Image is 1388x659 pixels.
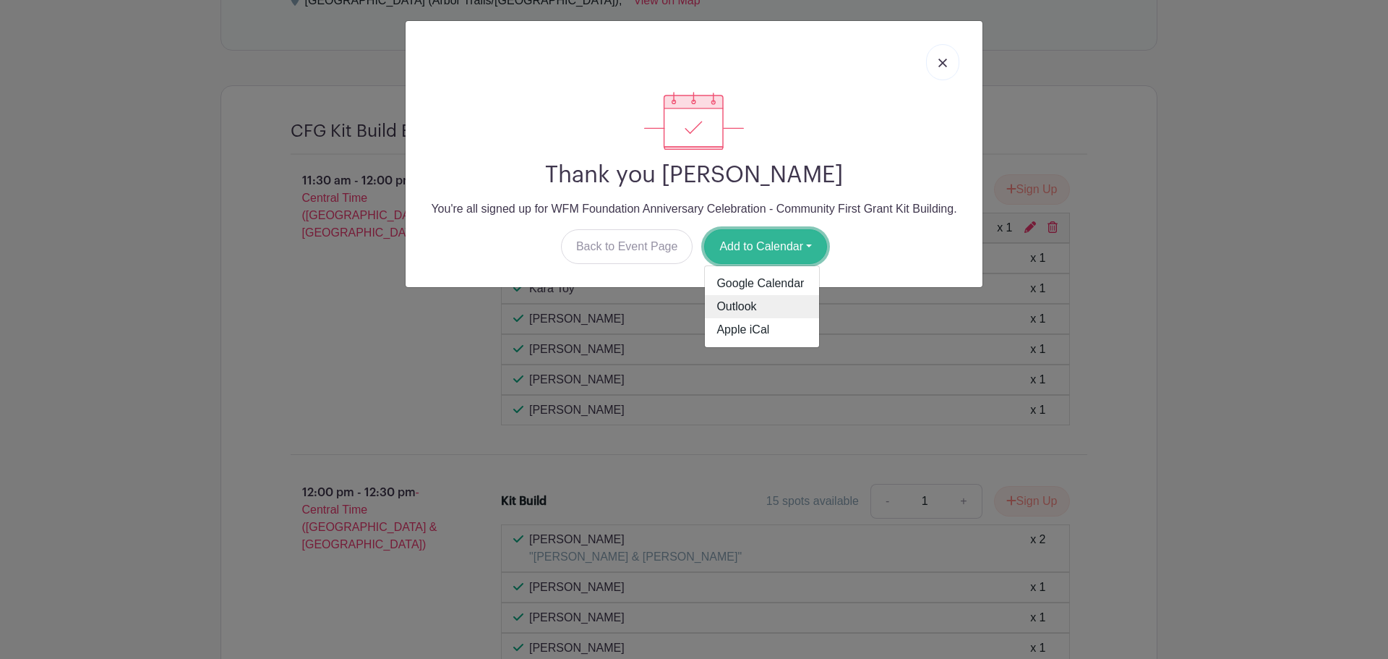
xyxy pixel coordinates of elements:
a: Back to Event Page [561,229,693,264]
h2: Thank you [PERSON_NAME] [417,161,971,189]
a: Outlook [705,295,819,318]
img: close_button-5f87c8562297e5c2d7936805f587ecaba9071eb48480494691a3f1689db116b3.svg [938,59,947,67]
img: signup_complete-c468d5dda3e2740ee63a24cb0ba0d3ce5d8a4ecd24259e683200fb1569d990c8.svg [644,92,744,150]
button: Add to Calendar [704,229,827,264]
a: Google Calendar [705,272,819,295]
a: Apple iCal [705,318,819,341]
p: You're all signed up for WFM Foundation Anniversary Celebration - Community First Grant Kit Build... [417,200,971,218]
